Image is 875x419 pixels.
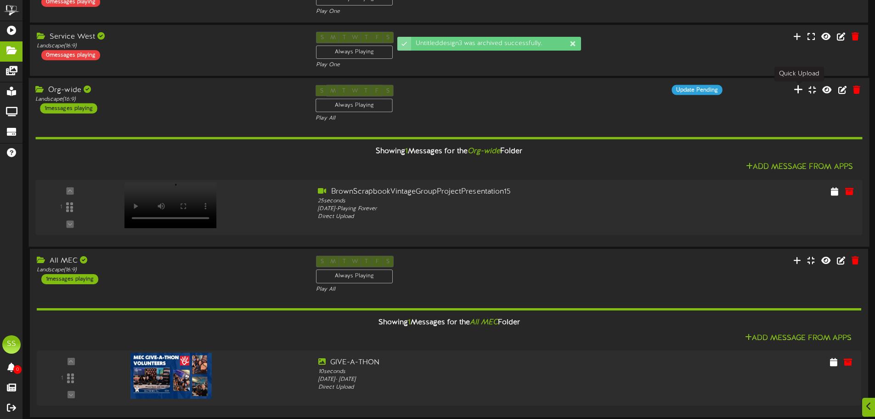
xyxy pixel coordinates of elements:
[316,99,393,112] div: Always Playing
[37,42,302,50] div: Landscape ( 16:9 )
[130,353,212,399] img: 110364d0-91e0-4718-bc8a-640a38d50ef0.jpg
[28,142,869,162] div: Showing Messages for the Folder
[318,368,648,376] div: 10 seconds
[405,148,408,156] span: 1
[35,85,302,96] div: Org-wide
[37,256,302,266] div: All MEC
[468,148,500,156] i: Org-wide
[743,162,856,173] button: Add Message From Apps
[37,32,302,42] div: Service West
[37,266,302,274] div: Landscape ( 16:9 )
[316,46,393,59] div: Always Playing
[318,384,648,391] div: Direct Upload
[470,318,498,327] i: All MEC
[318,357,648,368] div: GIVE-A-THON
[318,206,649,213] div: [DATE] - Playing Forever
[316,61,581,69] div: Play One
[569,39,576,48] div: Dismiss this notification
[41,50,100,60] div: 0 messages playing
[2,335,21,354] div: SS
[316,270,393,283] div: Always Playing
[35,96,302,103] div: Landscape ( 16:9 )
[316,286,581,293] div: Play All
[13,365,22,374] span: 0
[318,213,649,221] div: Direct Upload
[316,8,581,16] div: Play One
[41,274,98,284] div: 1 messages playing
[316,115,582,122] div: Play All
[318,197,649,205] div: 25 seconds
[30,313,868,333] div: Showing Messages for the Folder
[672,85,722,95] div: Update Pending
[40,103,97,114] div: 1 messages playing
[318,376,648,384] div: [DATE] - [DATE]
[411,37,581,51] div: Untitleddesign3 was archived successfully.
[742,333,854,344] button: Add Message From Apps
[318,187,649,198] div: BrownScrapbookVintageGroupProjectPresentation15
[408,318,411,327] span: 1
